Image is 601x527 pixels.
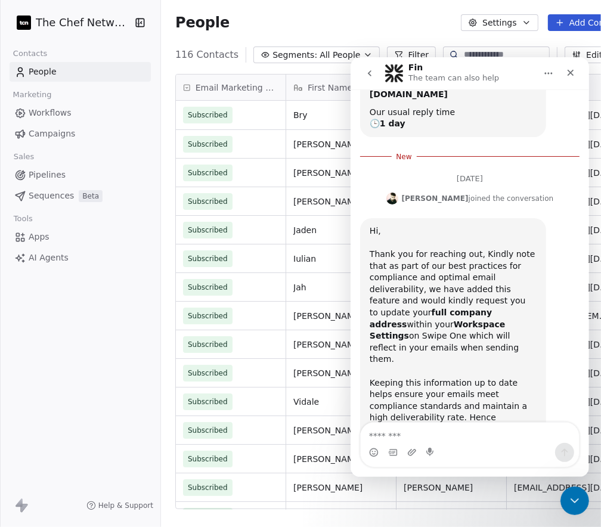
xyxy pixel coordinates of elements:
button: Send a message… [205,386,224,405]
span: The Chef Network [36,15,131,30]
b: 1 day [29,61,55,71]
span: AI Agents [29,252,69,264]
span: Tools [8,210,38,228]
div: Siddarth says… [10,161,229,435]
a: Campaigns [10,124,151,144]
a: Help & Support [86,501,153,510]
span: Subscribed [188,281,228,293]
img: 474584105_122107189682724606_8841237860839550609_n.jpg [17,15,31,30]
button: Gif picker [38,390,47,400]
span: Subscribed [188,196,228,207]
span: Jah [293,281,389,293]
button: Emoji picker [18,390,28,400]
span: Marketing [8,86,57,104]
b: [PERSON_NAME] [51,137,118,145]
span: All People [320,49,360,61]
div: Siddarth says… [10,134,229,161]
div: Email Marketing Consent [176,75,286,100]
div: Hi,Thank you for reaching out, Kindly note that as part of our best practices for compliance and ... [10,161,196,409]
span: [PERSON_NAME] [293,310,389,322]
div: New messages divider [10,99,229,100]
span: Workflows [29,107,72,119]
a: Pipelines [10,165,151,185]
span: Subscribed [188,453,228,465]
span: Subscribed [188,310,228,322]
a: SequencesBeta [10,186,151,206]
span: Subscribed [188,339,228,351]
span: Subscribed [188,396,228,408]
textarea: Message… [10,365,228,386]
span: People [29,66,57,78]
span: People [175,14,230,32]
a: People [10,62,151,82]
span: Iulian [293,253,389,265]
a: AI Agents [10,248,151,268]
span: Vidale [293,396,389,408]
iframe: Intercom live chat [560,486,589,515]
span: Beta [79,190,103,202]
span: [PERSON_NAME] [293,424,389,436]
span: [PERSON_NAME] [293,482,389,494]
span: [PERSON_NAME] [404,482,499,494]
span: Help & Support [98,501,153,510]
b: [EMAIL_ADDRESS][DOMAIN_NAME] [19,21,114,42]
span: Subscribed [188,138,228,150]
span: Bry [293,109,389,121]
span: [PERSON_NAME] [293,453,389,465]
div: grid [176,101,286,510]
button: Settings [461,14,538,31]
span: First Name [308,82,352,94]
span: [PERSON_NAME] [293,339,389,351]
button: Upload attachment [57,390,66,400]
iframe: Intercom live chat [351,57,589,477]
span: Sales [8,148,39,166]
span: Subscribed [188,224,228,236]
span: [PERSON_NAME] [293,367,389,379]
img: Profile image for Siddarth [36,135,48,147]
button: Start recording [76,390,85,400]
span: Campaigns [29,128,75,140]
span: Email Marketing Consent [196,82,278,94]
a: Apps [10,227,151,247]
span: Subscribed [188,253,228,265]
span: Apps [29,231,49,243]
div: Our usual reply time 🕒 [19,49,186,73]
div: Keeping this information up to date helps ensure your emails meet compliance standards and mainta... [19,308,186,402]
b: full company address [19,250,141,272]
span: Subscribed [188,109,228,121]
span: [PERSON_NAME] [293,138,389,150]
span: Contacts [8,45,52,63]
span: Jaden [293,224,389,236]
div: joined the conversation [51,136,203,147]
span: [PERSON_NAME] [293,167,389,179]
span: Subscribed [188,167,228,179]
span: Pipelines [29,169,66,181]
span: Subscribed [188,424,228,436]
div: [DATE] [10,109,229,134]
span: Sequences [29,190,74,202]
div: First Name [286,75,396,100]
button: The Chef Network [14,13,127,33]
span: Segments: [272,49,317,61]
span: [PERSON_NAME] [293,196,389,207]
div: Hi, Thank you for reaching out, Kindly note that as part of our best practices for compliance and... [19,168,186,308]
span: Subscribed [188,367,228,379]
button: Filter [387,46,436,63]
a: Workflows [10,103,151,123]
span: 116 Contacts [175,48,238,62]
span: Subscribed [188,482,228,494]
